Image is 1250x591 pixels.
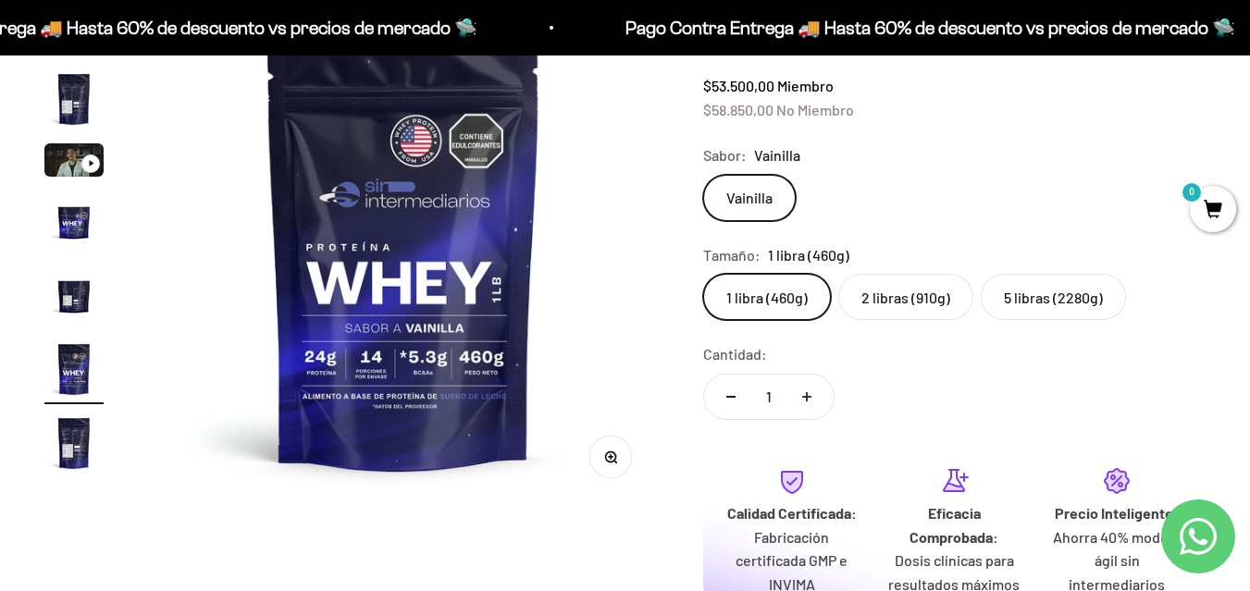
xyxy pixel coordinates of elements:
[44,69,104,129] img: Proteína Whey - Vainilla
[703,342,767,366] label: Cantidad:
[703,143,747,167] legend: Sabor:
[44,191,104,256] button: Ir al artículo 4
[703,101,774,118] span: $58.850,00
[44,69,104,134] button: Ir al artículo 2
[44,339,104,404] button: Ir al artículo 6
[44,265,104,330] button: Ir al artículo 5
[44,413,104,473] img: Proteína Whey - Vainilla
[44,413,104,478] button: Ir al artículo 7
[754,143,800,167] span: Vainilla
[1055,504,1179,522] strong: Precio Inteligente:
[44,265,104,325] img: Proteína Whey - Vainilla
[777,77,834,94] span: Miembro
[44,143,104,182] button: Ir al artículo 3
[704,375,758,419] button: Reducir cantidad
[44,191,104,251] img: Proteína Whey - Vainilla
[44,339,104,399] img: Proteína Whey - Vainilla
[703,77,774,94] span: $53.500,00
[727,504,857,522] strong: Calidad Certificada:
[780,375,834,419] button: Aumentar cantidad
[776,101,854,118] span: No Miembro
[1190,201,1236,221] a: 0
[703,243,761,267] legend: Tamaño:
[1181,181,1203,203] mark: 0
[768,243,849,267] span: 1 libra (460g)
[624,13,1233,43] p: Pago Contra Entrega 🚚 Hasta 60% de descuento vs precios de mercado 🛸
[910,504,998,546] strong: Eficacia Comprobada:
